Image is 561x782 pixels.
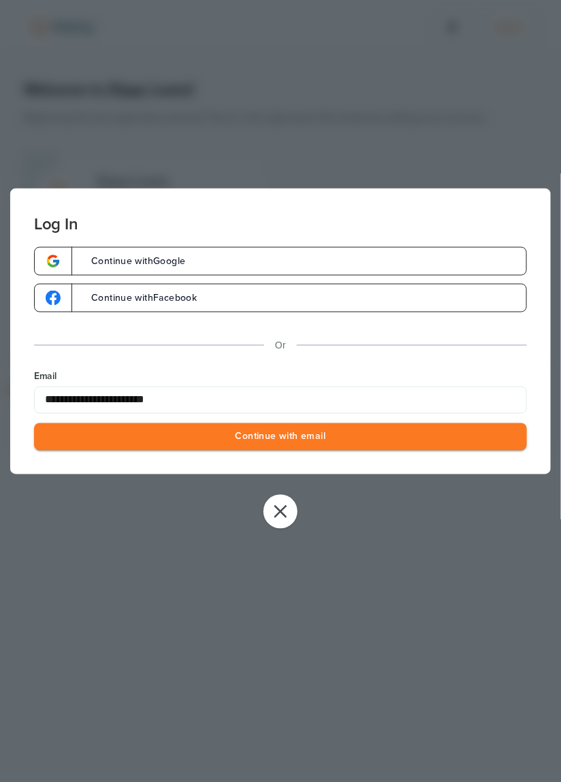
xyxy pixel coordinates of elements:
[46,254,61,269] img: google-logo
[34,386,527,413] input: Email Address
[78,293,197,303] span: Continue with Facebook
[263,495,298,529] button: Close
[34,247,527,276] a: google-logoContinue withGoogle
[46,291,61,306] img: google-logo
[275,337,286,354] p: Or
[34,189,527,233] h3: Log In
[34,370,527,383] label: Email
[34,284,527,312] a: google-logoContinue withFacebook
[34,423,527,451] button: Continue with email
[78,257,186,266] span: Continue with Google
